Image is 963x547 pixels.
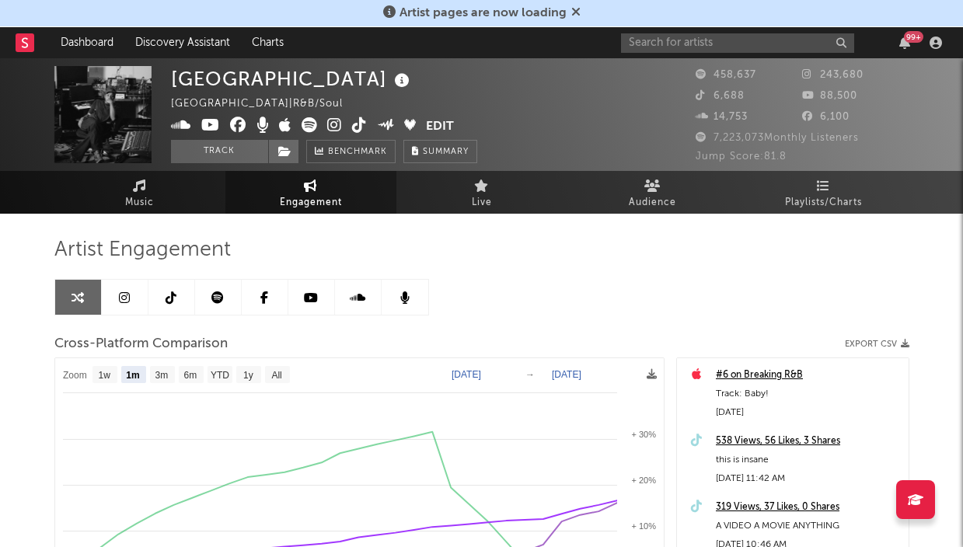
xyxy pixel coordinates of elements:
span: 243,680 [802,70,864,80]
a: Benchmark [306,140,396,163]
button: Summary [403,140,477,163]
text: 1w [98,370,110,381]
span: 7,223,073 Monthly Listeners [696,133,859,143]
span: Music [125,193,154,212]
span: Jump Score: 81.8 [696,152,787,162]
span: 14,753 [696,112,748,122]
span: 6,688 [696,91,745,101]
div: [DATE] 11:42 AM [716,469,901,488]
text: [DATE] [552,369,581,380]
text: [DATE] [452,369,481,380]
div: [DATE] [716,403,901,422]
div: this is insane [716,451,901,469]
input: Search for artists [621,33,854,53]
text: 1m [126,370,139,381]
span: 458,637 [696,70,756,80]
span: 6,100 [802,112,850,122]
a: Audience [567,171,738,214]
text: YTD [210,370,229,381]
text: + 20% [631,476,656,485]
span: Audience [629,193,676,212]
a: Charts [241,27,295,58]
span: Artist pages are now loading [400,7,567,19]
span: Dismiss [571,7,581,19]
a: Engagement [225,171,396,214]
a: 538 Views, 56 Likes, 3 Shares [716,432,901,451]
text: Zoom [63,370,87,381]
span: 88,500 [802,91,857,101]
text: 6m [183,370,197,381]
span: Artist Engagement [54,241,231,260]
span: Cross-Platform Comparison [54,335,228,354]
a: 319 Views, 37 Likes, 0 Shares [716,498,901,517]
text: → [525,369,535,380]
text: All [271,370,281,381]
button: 99+ [899,37,910,49]
button: Export CSV [845,340,909,349]
text: 1y [243,370,253,381]
a: #6 on Breaking R&B [716,366,901,385]
text: + 10% [631,521,656,531]
div: 99 + [904,31,923,43]
span: Playlists/Charts [785,193,862,212]
div: [GEOGRAPHIC_DATA] | R&B/Soul [171,95,361,113]
text: 3m [155,370,168,381]
button: Edit [426,117,454,137]
span: Engagement [280,193,342,212]
span: Live [472,193,492,212]
span: Summary [423,148,469,156]
div: A VIDEO A MOVIE ANYTHING [716,517,901,535]
text: + 30% [631,430,656,439]
div: [GEOGRAPHIC_DATA] [171,66,413,92]
a: Playlists/Charts [738,171,909,214]
div: Track: Baby! [716,385,901,403]
a: Live [396,171,567,214]
button: Track [171,140,268,163]
a: Discovery Assistant [124,27,241,58]
a: Dashboard [50,27,124,58]
span: Benchmark [328,143,387,162]
a: Music [54,171,225,214]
